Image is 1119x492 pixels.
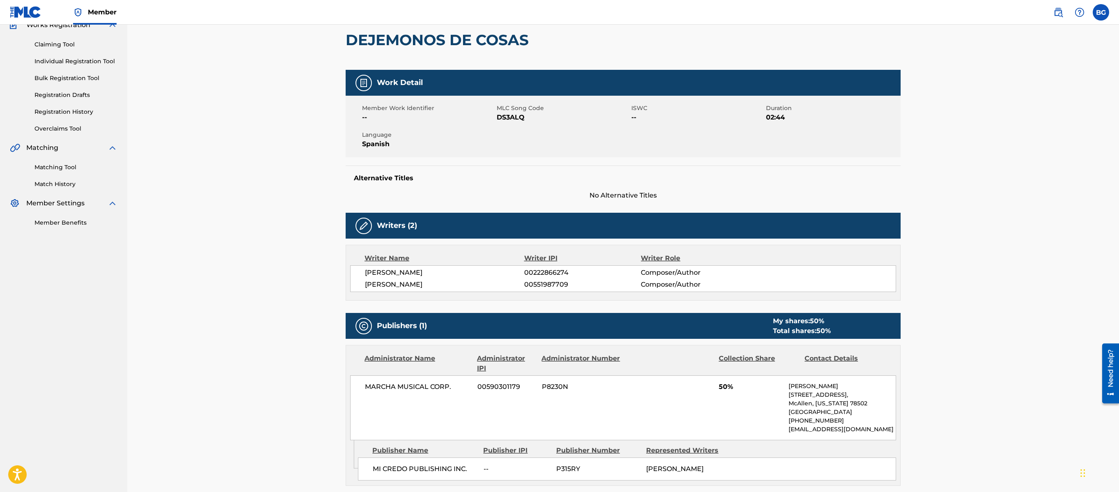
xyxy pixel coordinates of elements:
[766,104,899,113] span: Duration
[477,354,535,373] div: Administrator IPI
[34,124,117,133] a: Overclaims Tool
[10,198,20,208] img: Member Settings
[631,113,764,122] span: --
[362,131,495,139] span: Language
[805,354,884,373] div: Contact Details
[773,326,831,336] div: Total shares:
[646,446,730,455] div: Represented Writers
[542,382,621,392] span: P8230N
[1050,4,1066,21] a: Public Search
[88,7,117,17] span: Member
[10,20,21,30] img: Works Registration
[1078,453,1119,492] iframe: Chat Widget
[108,198,117,208] img: expand
[26,20,90,30] span: Works Registration
[524,280,641,290] span: 00551987709
[524,253,641,263] div: Writer IPI
[34,163,117,172] a: Matching Tool
[789,425,896,434] p: [EMAIL_ADDRESS][DOMAIN_NAME]
[377,78,423,87] h5: Work Detail
[372,446,477,455] div: Publisher Name
[816,327,831,335] span: 50 %
[1080,461,1085,485] div: Arrastrar
[373,464,477,474] span: MI CREDO PUBLISHING INC.
[108,143,117,153] img: expand
[773,316,831,326] div: My shares:
[789,408,896,416] p: [GEOGRAPHIC_DATA]
[34,180,117,189] a: Match History
[497,104,629,113] span: MLC Song Code
[1071,4,1088,21] div: Help
[1093,4,1109,21] div: User Menu
[766,113,899,122] span: 02:44
[10,143,20,153] img: Matching
[359,221,369,231] img: Writers
[1096,340,1119,407] iframe: Resource Center
[641,280,747,290] span: Composer/Author
[365,354,471,373] div: Administrator Name
[789,382,896,391] p: [PERSON_NAME]
[556,446,640,455] div: Publisher Number
[346,191,901,200] span: No Alternative Titles
[497,113,629,122] span: DS3ALQ
[377,321,427,331] h5: Publishers (1)
[541,354,621,373] div: Administrator Number
[1078,453,1119,492] div: Widget de chat
[789,391,896,399] p: [STREET_ADDRESS],
[631,104,764,113] span: ISWC
[34,218,117,227] a: Member Benefits
[1075,7,1085,17] img: help
[365,382,471,392] span: MARCHA MUSICAL CORP.
[477,382,536,392] span: 00590301179
[719,382,782,392] span: 50%
[524,268,641,278] span: 00222866274
[34,91,117,99] a: Registration Drafts
[346,31,533,49] h2: DEJEMONOS DE COSAS
[556,464,640,474] span: P315RY
[1053,7,1063,17] img: search
[641,253,747,263] div: Writer Role
[365,280,524,290] span: [PERSON_NAME]
[26,143,58,153] span: Matching
[789,416,896,425] p: [PHONE_NUMBER]
[362,113,495,122] span: --
[359,321,369,331] img: Publishers
[362,104,495,113] span: Member Work Identifier
[10,6,41,18] img: MLC Logo
[34,108,117,116] a: Registration History
[365,268,524,278] span: [PERSON_NAME]
[719,354,798,373] div: Collection Share
[646,465,704,473] span: [PERSON_NAME]
[362,139,495,149] span: Spanish
[26,198,85,208] span: Member Settings
[34,40,117,49] a: Claiming Tool
[108,20,117,30] img: expand
[641,268,747,278] span: Composer/Author
[34,57,117,66] a: Individual Registration Tool
[810,317,824,325] span: 50 %
[34,74,117,83] a: Bulk Registration Tool
[789,399,896,408] p: McAllen, [US_STATE] 78502
[483,446,550,455] div: Publisher IPI
[365,253,524,263] div: Writer Name
[484,464,550,474] span: --
[377,221,417,230] h5: Writers (2)
[359,78,369,88] img: Work Detail
[73,7,83,17] img: Top Rightsholder
[354,174,892,182] h5: Alternative Titles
